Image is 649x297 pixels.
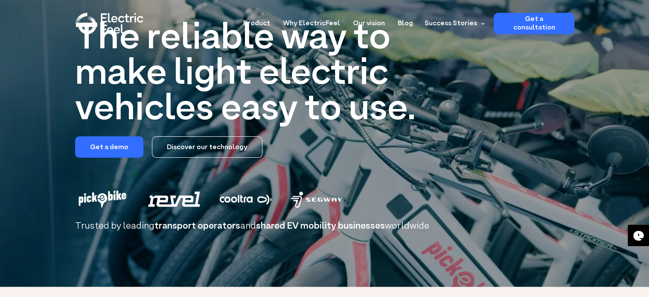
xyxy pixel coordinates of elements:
a: Blog [398,13,413,29]
div: Success Stories [419,13,487,34]
a: Why ElectricFeel [283,13,340,29]
a: Our vision [353,13,385,29]
h1: The reliable way to make light electric vehicles easy to use. [75,21,431,128]
h2: Trusted by leading and worldwide [75,221,574,231]
iframe: Chatbot [593,241,637,285]
a: Get a demo [75,136,143,158]
div: Success Stories [425,18,477,29]
span: transport operators [154,220,240,233]
a: Get a consultation [494,13,574,34]
input: Submit [32,34,73,50]
a: Product [243,13,270,29]
a: Discover our technology [152,136,262,158]
span: shared EV mobility businesses [256,220,385,233]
